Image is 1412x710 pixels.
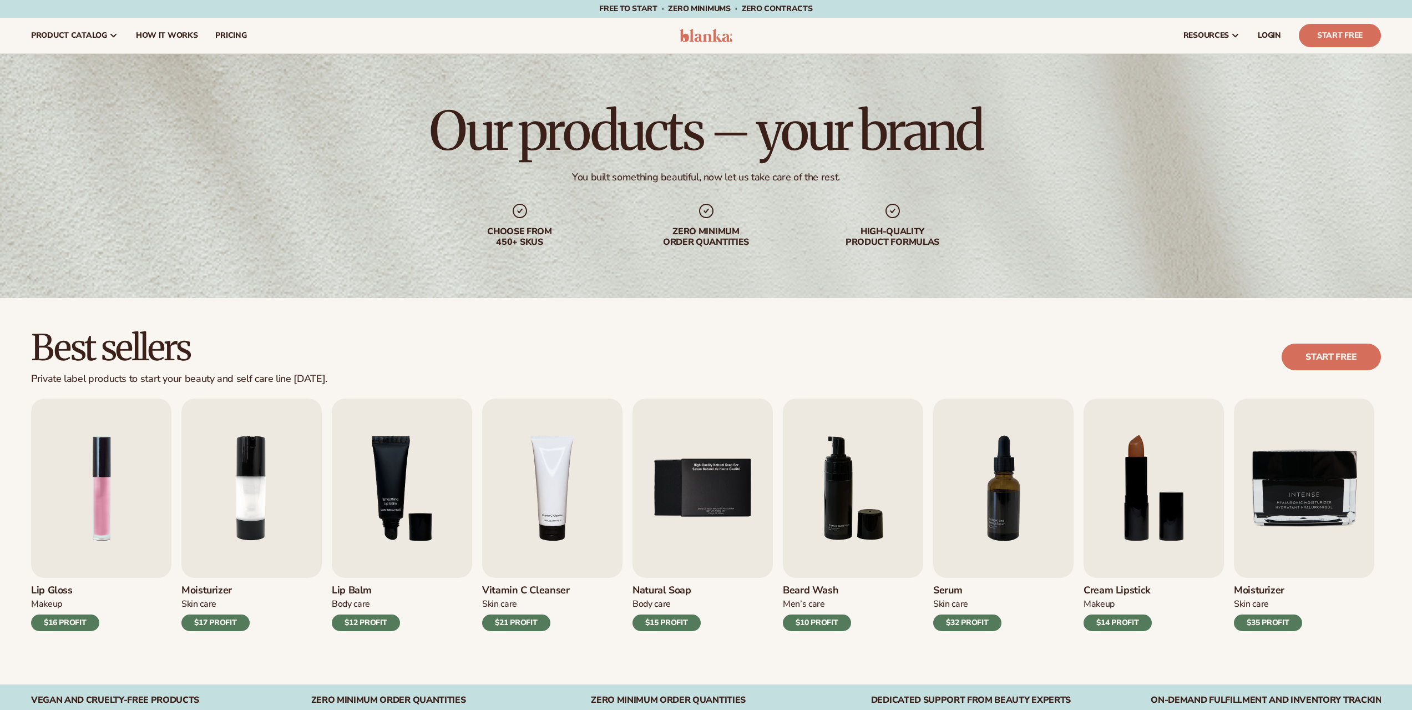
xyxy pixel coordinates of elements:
h3: Cream Lipstick [1084,585,1152,597]
h3: Beard Wash [783,585,851,597]
div: Body Care [632,598,701,610]
div: Skin Care [482,598,570,610]
div: Body Care [332,598,400,610]
a: resources [1175,18,1249,53]
a: Collagen and retinol serum. Serum Skin Care $32 PROFIT [933,399,1074,631]
h3: Serum [933,585,1001,597]
a: How It Works [127,18,207,53]
div: Dedicated Support From Beauty Experts [871,695,1141,706]
h3: Lip Gloss [31,585,99,597]
span: product catalog [31,31,107,40]
div: $12 PROFIT [332,615,400,631]
a: Start Free [1299,24,1381,47]
h2: Best sellers [31,329,327,366]
h3: Lip Balm [332,585,400,597]
a: pricing [206,18,255,53]
div: $10 PROFIT [783,615,851,631]
div: Zero Minimum Order QuantitieS [591,695,861,706]
span: pricing [215,31,246,40]
div: $35 PROFIT [1234,615,1302,631]
div: $21 PROFIT [482,615,550,631]
div: Skin Care [1234,598,1302,610]
div: You built something beautiful, now let us take care of the rest. [572,171,840,184]
h3: Moisturizer [181,585,250,597]
a: Moisturizer. Moisturizer Skin Care $35 PROFIT [1234,399,1374,631]
span: resources [1183,31,1229,40]
img: logo [680,29,732,42]
div: $15 PROFIT [632,615,701,631]
a: Start free [1282,344,1381,370]
div: Zero Minimum Order QuantitieS [311,695,581,706]
div: $17 PROFIT [181,615,250,631]
div: Makeup [31,598,99,610]
a: Luxury cream lipstick. Cream Lipstick Makeup $14 PROFIT [1084,399,1224,631]
div: $16 PROFIT [31,615,99,631]
div: $14 PROFIT [1084,615,1152,631]
div: Men’s Care [783,598,851,610]
div: Zero minimum order quantities [635,226,777,248]
a: Smoothing lip balm. Lip Balm Body Care $12 PROFIT [332,399,472,631]
div: Choose from 450+ Skus [449,226,591,248]
a: Vitamin c cleanser. Vitamin C Cleanser Skin Care $21 PROFIT [482,399,623,631]
div: Skin Care [933,598,1001,610]
h3: Vitamin C Cleanser [482,585,570,597]
span: How It Works [136,31,198,40]
div: Skin Care [181,598,250,610]
div: Makeup [1084,598,1152,610]
a: Pink lip gloss. Lip Gloss Makeup $16 PROFIT [31,399,171,631]
a: product catalog [22,18,127,53]
a: Nature bar of soap. Natural Soap Body Care $15 PROFIT [632,399,773,631]
span: LOGIN [1258,31,1281,40]
a: Foaming beard wash. Beard Wash Men’s Care $10 PROFIT [783,399,923,631]
a: LOGIN [1249,18,1290,53]
div: Vegan and Cruelty-Free Products [31,695,301,706]
span: Free to start · ZERO minimums · ZERO contracts [599,3,812,14]
h3: Moisturizer [1234,585,1302,597]
div: $32 PROFIT [933,615,1001,631]
h1: Our products – your brand [429,104,982,158]
div: High-quality product formulas [822,226,964,248]
h3: Natural Soap [632,585,701,597]
a: Moisturizing lotion. Moisturizer Skin Care $17 PROFIT [181,399,322,631]
div: Private label products to start your beauty and self care line [DATE]. [31,373,327,385]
